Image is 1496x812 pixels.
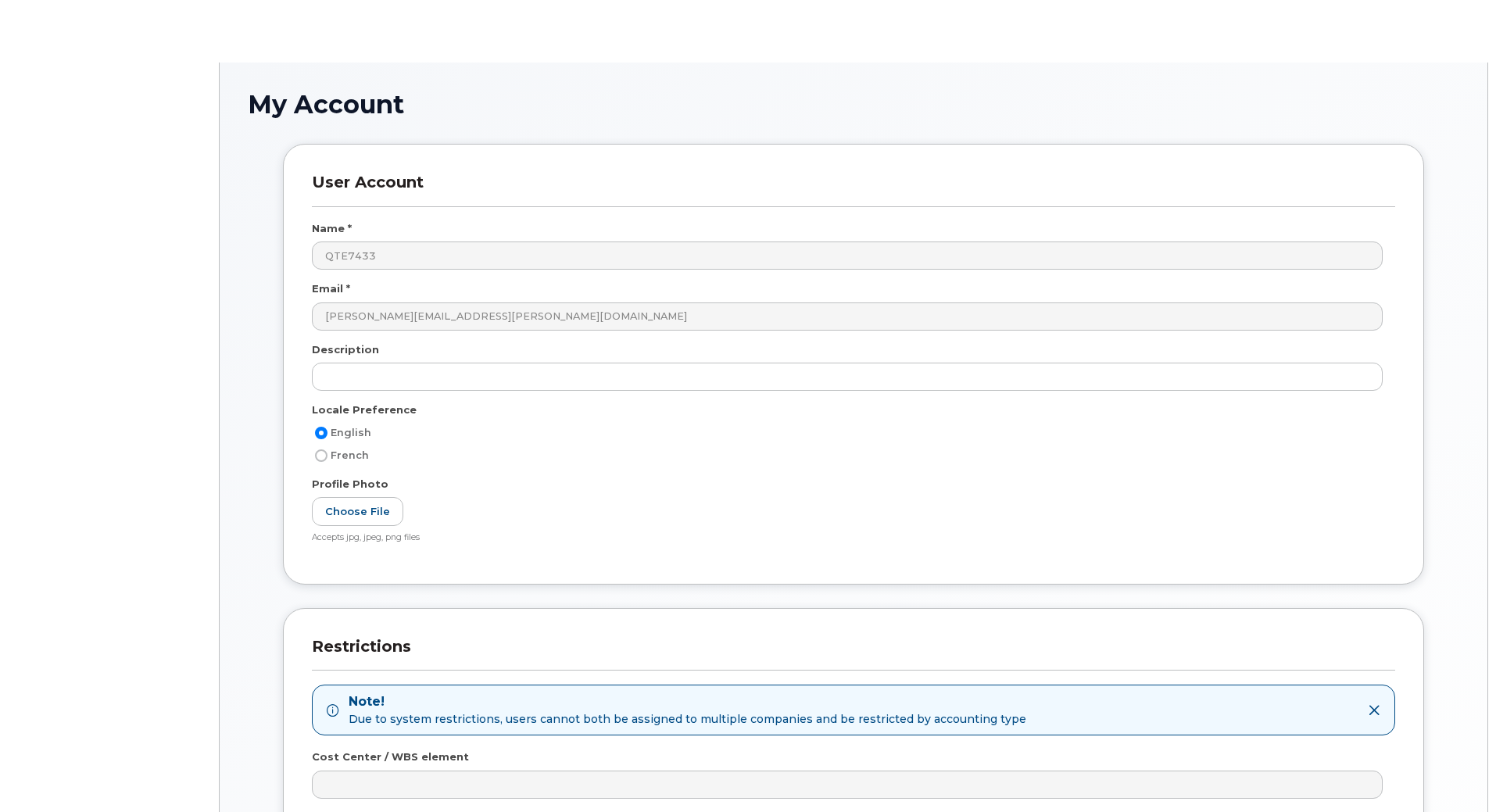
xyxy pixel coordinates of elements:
[312,402,417,417] label: Locale Preference
[349,693,1026,711] strong: Note!
[312,497,403,526] label: Choose File
[312,173,1395,206] h3: User Account
[312,477,388,492] label: Profile Photo
[312,532,1383,544] div: Accepts jpg, jpeg, png files
[312,342,379,357] label: Description
[331,449,369,461] span: French
[331,427,371,438] span: English
[312,221,352,236] label: Name *
[315,449,327,462] input: French
[312,749,469,764] label: Cost Center / WBS element
[312,281,350,296] label: Email *
[248,91,1459,118] h1: My Account
[315,427,327,439] input: English
[349,711,1026,727] span: Due to system restrictions, users cannot both be assigned to multiple companies and be restricted...
[312,637,1395,671] h3: Restrictions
